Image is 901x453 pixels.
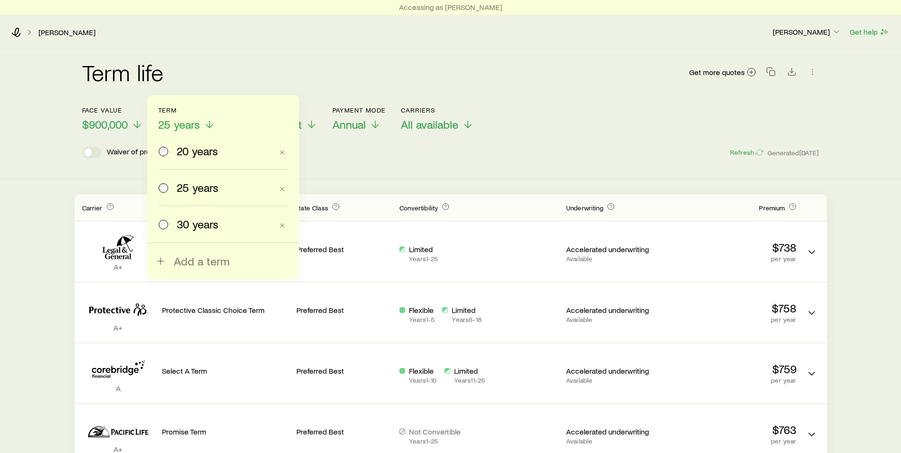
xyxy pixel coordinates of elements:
p: Preferred Best [296,366,392,376]
p: Years 1 - 5 [409,316,435,323]
button: Term25 years [158,106,215,132]
button: CarriersAll available [401,106,474,132]
p: Preferred Best [296,427,392,436]
p: Preferred Best [296,245,392,254]
p: Not Convertible [409,427,461,436]
span: 25 years [158,118,200,131]
p: Waiver of premium rider [107,147,185,158]
button: [PERSON_NAME] [772,27,842,38]
a: Download CSV [785,69,798,78]
p: $763 [669,423,797,436]
p: $758 [669,302,797,315]
h2: Term life [82,61,164,84]
p: Years 1 - 25 [409,437,461,445]
p: A+ [82,323,154,332]
p: per year [669,316,797,323]
p: A+ [82,262,154,272]
p: Flexible [409,305,435,315]
p: Accelerated underwriting [566,427,662,436]
p: Years 1 - 25 [409,255,438,263]
span: Premium [759,204,785,212]
p: Available [566,255,662,263]
p: Years 6 - 18 [452,316,481,323]
a: [PERSON_NAME] [38,28,96,37]
span: Annual [332,118,366,131]
p: Available [566,377,662,384]
p: Carriers [401,106,474,114]
p: Accelerated underwriting [566,305,662,315]
p: Available [566,437,662,445]
button: Refresh [730,148,764,157]
p: Accelerated underwriting [566,245,662,254]
p: per year [669,377,797,384]
p: Limited [409,245,438,254]
p: $759 [669,362,797,376]
p: Promise Term [162,427,289,436]
button: Face value$900,000 [82,106,143,132]
p: Years 1 - 10 [409,377,436,384]
p: Face value [82,106,143,114]
p: A [82,384,154,393]
p: Term [158,106,215,114]
p: Payment Mode [332,106,386,114]
a: Get more quotes [689,67,757,78]
span: All available [401,118,458,131]
p: Accelerated underwriting [566,366,662,376]
span: Convertibility [399,204,438,212]
span: Underwriting [566,204,603,212]
p: Years 11 - 25 [454,377,485,384]
span: Generated [768,149,819,157]
span: [DATE] [799,149,819,157]
p: Flexible [409,366,436,376]
button: Payment ModeAnnual [332,106,386,132]
p: $738 [669,241,797,254]
button: Get help [849,27,890,38]
p: per year [669,255,797,263]
p: [PERSON_NAME] [773,27,841,37]
p: Protective Classic Choice Term [162,305,289,315]
p: Preferred Best [296,305,392,315]
span: $900,000 [82,118,128,131]
p: Limited [452,305,481,315]
p: Available [566,316,662,323]
p: Limited [454,366,485,376]
p: per year [669,437,797,445]
p: Select A Term [162,366,289,376]
span: Carrier [82,204,103,212]
span: Get more quotes [689,68,745,76]
p: Accessing as [PERSON_NAME] [399,2,502,12]
span: Rate Class [296,204,328,212]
